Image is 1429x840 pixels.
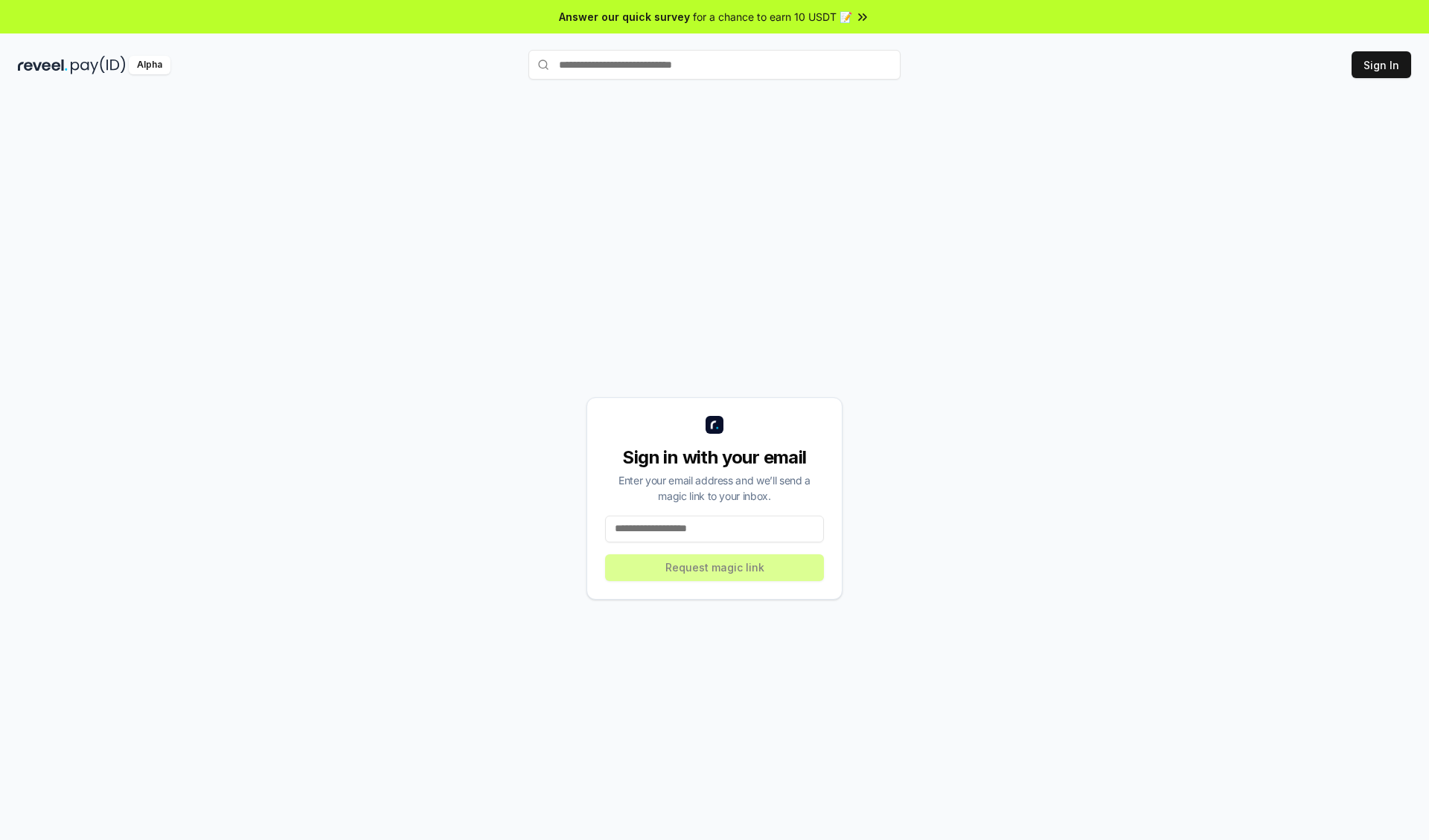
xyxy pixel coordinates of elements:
div: Alpha [129,56,170,74]
button: Sign In [1352,51,1411,78]
img: reveel_dark [18,56,68,74]
img: pay_id [71,56,126,74]
span: Answer our quick survey [559,9,690,25]
span: for a chance to earn 10 USDT 📝 [693,9,852,25]
div: Sign in with your email [605,446,824,469]
div: Enter your email address and we’ll send a magic link to your inbox. [605,472,824,504]
img: logo_small [706,416,723,434]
